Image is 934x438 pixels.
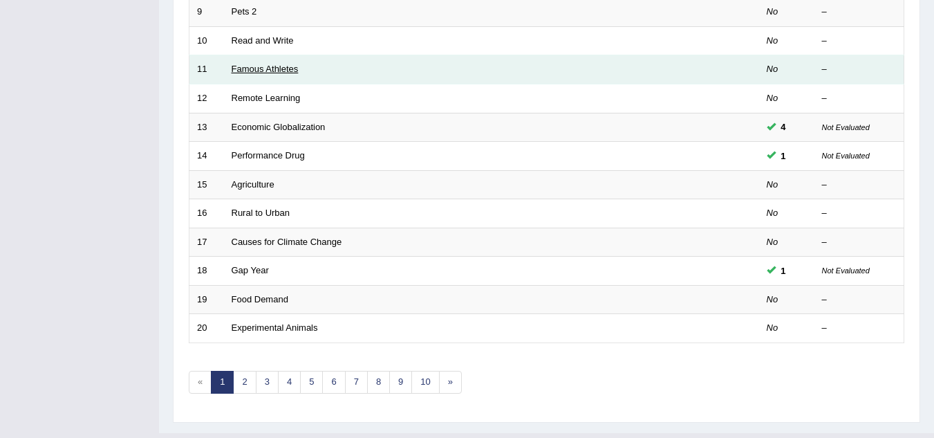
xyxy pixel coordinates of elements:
em: No [767,93,778,103]
a: Rural to Urban [232,208,290,218]
em: No [767,294,778,304]
td: 13 [189,113,224,142]
div: – [822,92,897,105]
small: Not Evaluated [822,123,870,131]
em: No [767,322,778,333]
a: 5 [300,371,323,394]
span: You can still take this question [776,149,792,163]
small: Not Evaluated [822,266,870,275]
td: 17 [189,228,224,257]
a: Gap Year [232,265,269,275]
td: 15 [189,170,224,199]
a: 9 [389,371,412,394]
div: – [822,293,897,307]
em: No [767,35,778,46]
em: No [767,208,778,218]
td: 12 [189,84,224,113]
div: – [822,6,897,19]
a: Remote Learning [232,93,301,103]
a: Pets 2 [232,6,257,17]
div: – [822,322,897,335]
a: 2 [233,371,256,394]
a: » [439,371,462,394]
a: 3 [256,371,279,394]
em: No [767,179,778,190]
td: 14 [189,142,224,171]
td: 10 [189,26,224,55]
a: Food Demand [232,294,288,304]
em: No [767,237,778,247]
a: Causes for Climate Change [232,237,342,247]
a: 10 [411,371,439,394]
span: You can still take this question [776,120,792,134]
a: 4 [278,371,301,394]
td: 20 [189,314,224,343]
a: Famous Athletes [232,64,299,74]
div: – [822,207,897,220]
div: – [822,179,897,192]
a: 8 [367,371,390,394]
a: 6 [322,371,345,394]
a: 1 [211,371,234,394]
small: Not Evaluated [822,152,870,160]
div: – [822,63,897,76]
a: 7 [345,371,368,394]
a: Agriculture [232,179,274,190]
td: 16 [189,199,224,228]
a: Experimental Animals [232,322,318,333]
div: – [822,236,897,249]
td: 18 [189,257,224,286]
a: Performance Drug [232,150,305,161]
span: « [189,371,212,394]
a: Economic Globalization [232,122,326,132]
div: – [822,35,897,48]
td: 19 [189,285,224,314]
em: No [767,64,778,74]
span: You can still take this question [776,264,792,278]
td: 11 [189,55,224,84]
a: Read and Write [232,35,294,46]
em: No [767,6,778,17]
